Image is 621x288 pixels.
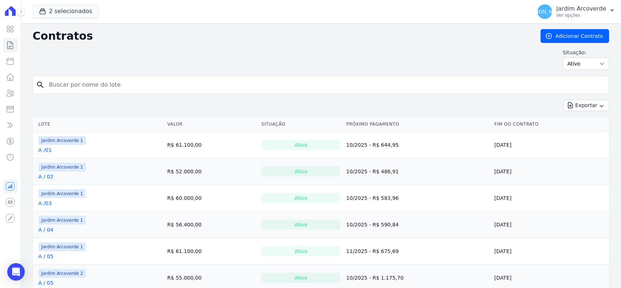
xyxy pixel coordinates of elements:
[164,158,259,185] td: R$ 52.000,00
[39,136,86,145] span: Jardim Arcoverde 1
[346,195,399,201] a: 10/2025 - R$ 583,96
[164,238,259,265] td: R$ 61.100,00
[262,273,341,283] div: Ativo
[164,117,259,132] th: Valor
[262,140,341,150] div: Ativo
[541,29,609,43] a: Adicionar Contrato
[39,253,53,260] a: A / 05
[346,248,399,254] a: 11/2025 - R$ 675,69
[164,212,259,238] td: R$ 56.400,00
[346,222,399,228] a: 10/2025 - R$ 590,84
[524,9,566,14] span: [PERSON_NAME]
[164,185,259,212] td: R$ 60.000,00
[39,226,53,233] a: A / 04
[262,246,341,256] div: Ativo
[557,5,606,12] p: Jardim Arcoverde
[39,173,53,180] a: A / 02
[491,158,609,185] td: [DATE]
[33,4,99,18] button: 2 selecionados
[262,193,341,203] div: Ativo
[557,12,606,18] p: Ver opções
[343,117,491,132] th: Próximo Pagamento
[7,263,25,281] div: Open Intercom Messenger
[39,242,86,251] span: Jardim Arcoverde 1
[39,279,53,287] a: A / 05
[164,132,259,158] td: R$ 61.100,00
[262,220,341,230] div: Ativo
[259,117,343,132] th: Situação
[346,275,404,281] a: 10/2025 - R$ 1.175,70
[39,146,52,154] a: A /01
[346,142,399,148] a: 10/2025 - R$ 644,95
[491,132,609,158] td: [DATE]
[564,100,609,111] button: Exportar
[39,200,52,207] a: A /03
[39,189,86,198] span: Jardim Arcoverde 1
[491,238,609,265] td: [DATE]
[491,212,609,238] td: [DATE]
[33,29,529,43] h2: Contratos
[39,163,86,171] span: Jardim Arcoverde 1
[39,216,86,225] span: Jardim Arcoverde 1
[491,185,609,212] td: [DATE]
[532,1,621,22] button: [PERSON_NAME] Jardim Arcoverde Ver opções
[33,117,164,132] th: Lote
[563,49,609,56] label: Situação:
[491,117,609,132] th: Fim do Contrato
[39,269,86,278] span: Jardim Arcoverde 2
[346,169,399,174] a: 10/2025 - R$ 486,91
[36,80,45,89] i: search
[45,78,606,92] input: Buscar por nome do lote
[262,166,341,177] div: Ativo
